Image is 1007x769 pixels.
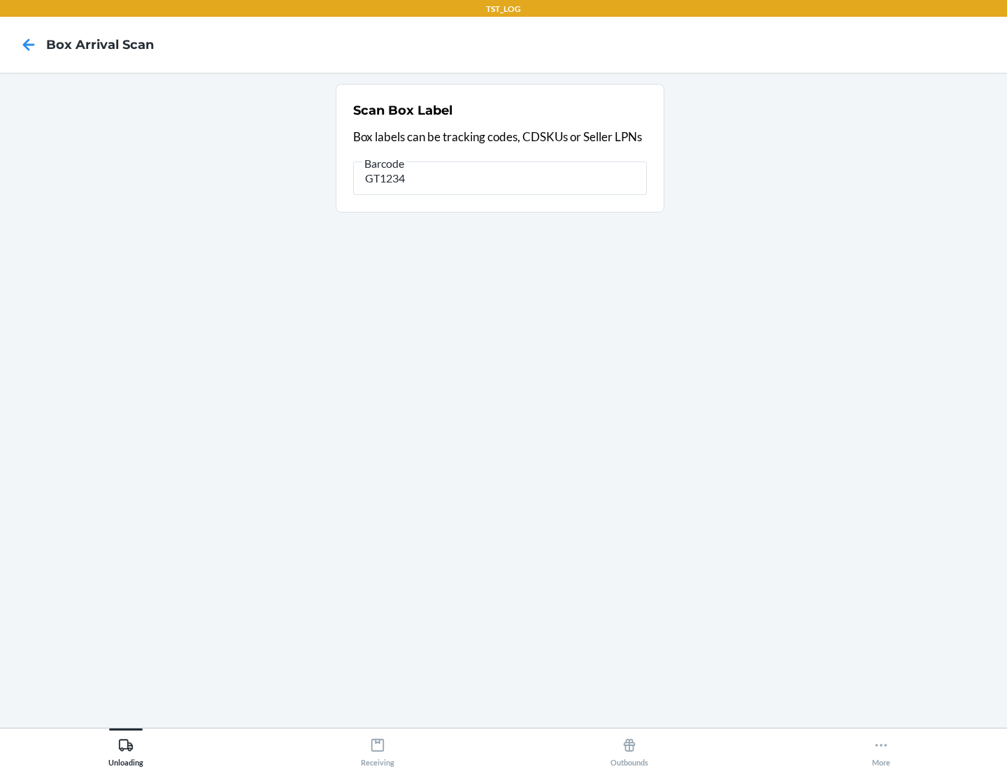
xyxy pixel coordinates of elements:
[610,732,648,767] div: Outbounds
[353,161,647,195] input: Barcode
[252,728,503,767] button: Receiving
[503,728,755,767] button: Outbounds
[46,36,154,54] h4: Box Arrival Scan
[872,732,890,767] div: More
[486,3,521,15] p: TST_LOG
[755,728,1007,767] button: More
[353,101,452,120] h2: Scan Box Label
[361,732,394,767] div: Receiving
[362,157,406,171] span: Barcode
[353,128,647,146] p: Box labels can be tracking codes, CDSKUs or Seller LPNs
[108,732,143,767] div: Unloading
